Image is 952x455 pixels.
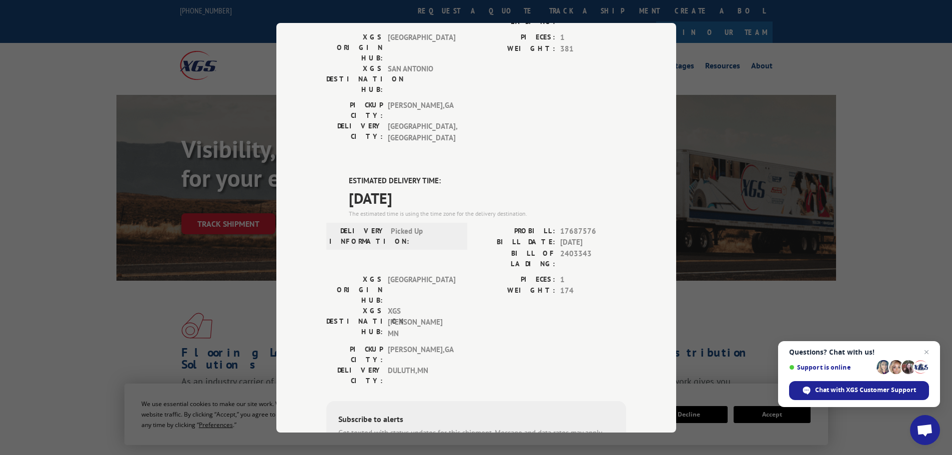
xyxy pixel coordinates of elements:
[326,100,383,121] label: PICKUP CITY:
[476,6,555,27] label: BILL OF LADING:
[388,121,455,143] span: [GEOGRAPHIC_DATA] , [GEOGRAPHIC_DATA]
[326,121,383,143] label: DELIVERY CITY:
[338,413,614,428] div: Subscribe to alerts
[329,225,386,246] label: DELIVERY INFORMATION:
[560,6,626,27] span: 2403343
[388,365,455,386] span: DULUTH , MN
[789,348,929,356] span: Questions? Chat with us!
[349,175,626,187] label: ESTIMATED DELIVERY TIME:
[910,415,940,445] div: Open chat
[391,225,458,246] span: Picked Up
[560,225,626,237] span: 17687576
[560,274,626,285] span: 1
[349,209,626,218] div: The estimated time is using the time zone for the delivery destination.
[326,344,383,365] label: PICKUP CITY:
[921,346,933,358] span: Close chat
[560,32,626,43] span: 1
[326,63,383,95] label: XGS DESTINATION HUB:
[476,225,555,237] label: PROBILL:
[326,274,383,305] label: XGS ORIGIN HUB:
[560,43,626,54] span: 381
[560,237,626,248] span: [DATE]
[815,386,916,395] span: Chat with XGS Customer Support
[476,285,555,297] label: WEIGHT:
[476,32,555,43] label: PIECES:
[789,381,929,400] div: Chat with XGS Customer Support
[326,32,383,63] label: XGS ORIGIN HUB:
[476,237,555,248] label: BILL DATE:
[388,344,455,365] span: [PERSON_NAME] , GA
[560,285,626,297] span: 174
[349,186,626,209] span: [DATE]
[388,305,455,339] span: XGS [PERSON_NAME] MN
[476,43,555,54] label: WEIGHT:
[326,365,383,386] label: DELIVERY CITY:
[388,100,455,121] span: [PERSON_NAME] , GA
[789,364,873,371] span: Support is online
[560,248,626,269] span: 2403343
[388,32,455,63] span: [GEOGRAPHIC_DATA]
[326,305,383,339] label: XGS DESTINATION HUB:
[388,274,455,305] span: [GEOGRAPHIC_DATA]
[476,248,555,269] label: BILL OF LADING:
[476,274,555,285] label: PIECES:
[388,63,455,95] span: SAN ANTONIO
[338,428,614,450] div: Get texted with status updates for this shipment. Message and data rates may apply. Message frequ...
